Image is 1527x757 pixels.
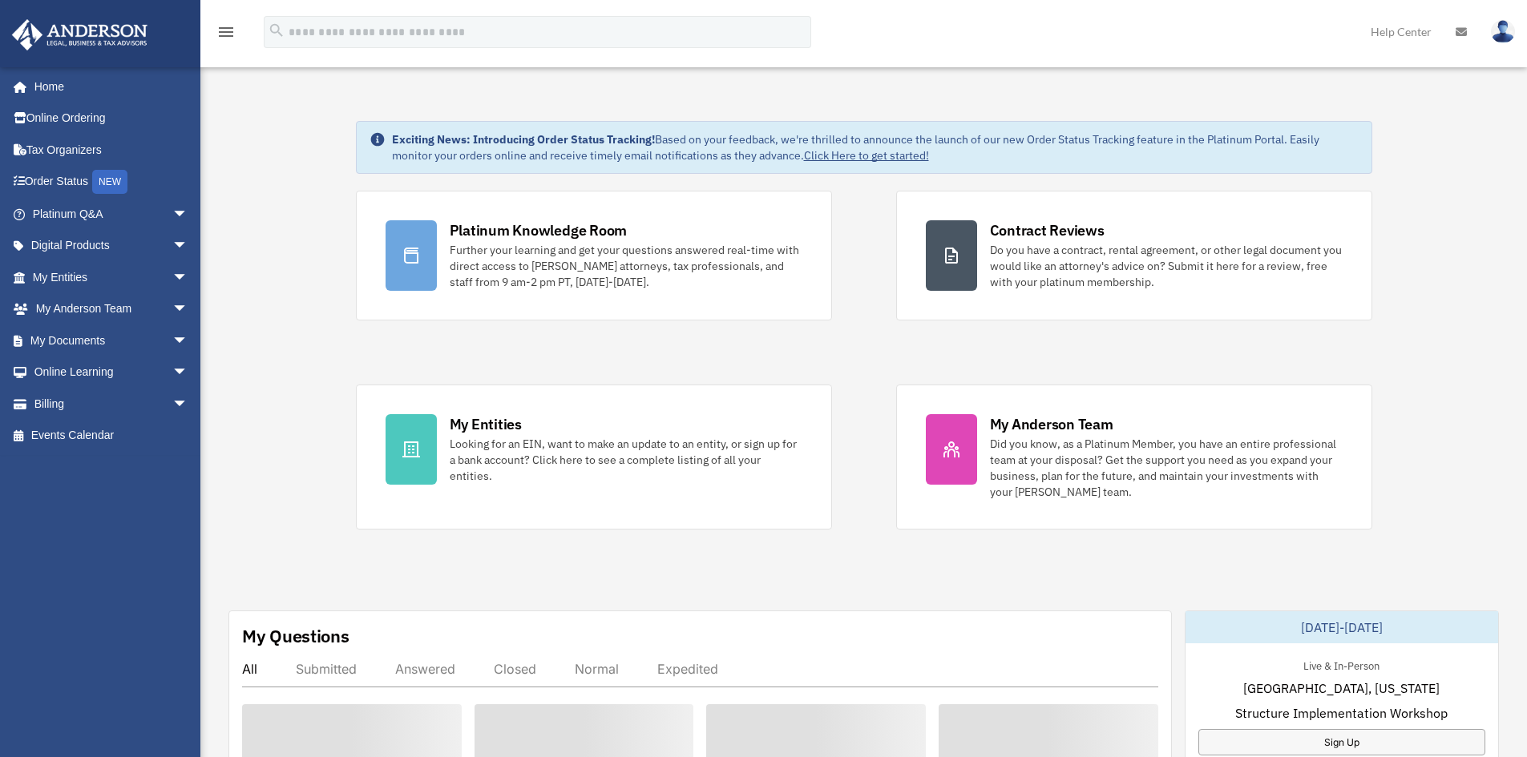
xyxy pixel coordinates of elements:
[1491,20,1515,43] img: User Pic
[494,661,536,677] div: Closed
[990,220,1105,240] div: Contract Reviews
[11,134,212,166] a: Tax Organizers
[1198,729,1485,755] a: Sign Up
[392,131,1359,163] div: Based on your feedback, we're thrilled to announce the launch of our new Order Status Tracking fe...
[1186,611,1498,643] div: [DATE]-[DATE]
[172,261,204,294] span: arrow_drop_down
[242,661,257,677] div: All
[11,324,212,356] a: My Documentsarrow_drop_down
[896,385,1372,529] a: My Anderson Team Did you know, as a Platinum Member, you have an entire professional team at your...
[11,230,212,262] a: Digital Productsarrow_drop_down
[11,103,212,135] a: Online Ordering
[1243,678,1440,698] span: [GEOGRAPHIC_DATA], [US_STATE]
[172,356,204,389] span: arrow_drop_down
[450,436,802,484] div: Looking for an EIN, want to make an update to an entity, or sign up for a bank account? Click her...
[11,261,212,293] a: My Entitiesarrow_drop_down
[7,19,152,50] img: Anderson Advisors Platinum Portal
[216,28,236,42] a: menu
[11,166,212,199] a: Order StatusNEW
[356,191,832,320] a: Platinum Knowledge Room Further your learning and get your questions answered real-time with dire...
[990,436,1343,500] div: Did you know, as a Platinum Member, you have an entire professional team at your disposal? Get th...
[395,661,455,677] div: Answered
[11,356,212,389] a: Online Learningarrow_drop_down
[450,220,628,240] div: Platinum Knowledge Room
[11,388,212,420] a: Billingarrow_drop_down
[92,170,127,194] div: NEW
[11,293,212,325] a: My Anderson Teamarrow_drop_down
[172,324,204,357] span: arrow_drop_down
[172,388,204,421] span: arrow_drop_down
[657,661,718,677] div: Expedited
[990,242,1343,290] div: Do you have a contract, rental agreement, or other legal document you would like an attorney's ad...
[804,148,929,163] a: Click Here to get started!
[450,414,522,434] div: My Entities
[356,385,832,529] a: My Entities Looking for an EIN, want to make an update to an entity, or sign up for a bank accoun...
[268,22,285,39] i: search
[392,132,655,147] strong: Exciting News: Introducing Order Status Tracking!
[172,198,204,231] span: arrow_drop_down
[896,191,1372,320] a: Contract Reviews Do you have a contract, rental agreement, or other legal document you would like...
[172,293,204,326] span: arrow_drop_down
[242,624,349,648] div: My Questions
[1291,656,1392,673] div: Live & In-Person
[11,198,212,230] a: Platinum Q&Aarrow_drop_down
[172,230,204,263] span: arrow_drop_down
[216,22,236,42] i: menu
[450,242,802,290] div: Further your learning and get your questions answered real-time with direct access to [PERSON_NAM...
[11,420,212,452] a: Events Calendar
[11,70,204,103] a: Home
[1235,703,1448,723] span: Structure Implementation Workshop
[990,414,1113,434] div: My Anderson Team
[296,661,357,677] div: Submitted
[575,661,619,677] div: Normal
